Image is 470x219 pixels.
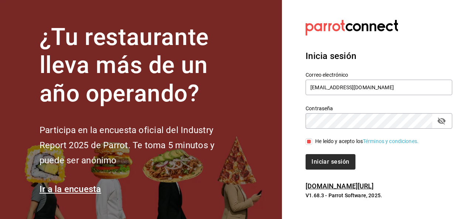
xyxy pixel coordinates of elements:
a: Ir a la encuesta [40,184,101,194]
h1: ¿Tu restaurante lleva más de un año operando? [40,23,239,108]
input: Ingresa tu correo electrónico [306,80,452,95]
h3: Inicia sesión [306,49,452,63]
button: passwordField [435,115,448,127]
a: Términos y condiciones. [363,138,419,144]
label: Correo electrónico [306,72,452,77]
div: He leído y acepto los [315,138,419,145]
h2: Participa en la encuesta oficial del Industry Report 2025 de Parrot. Te toma 5 minutos y puede se... [40,123,239,168]
label: Contraseña [306,105,452,111]
a: [DOMAIN_NAME][URL] [306,182,374,190]
p: V1.68.3 - Parrot Software, 2025. [306,192,452,199]
button: Iniciar sesión [306,154,355,170]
